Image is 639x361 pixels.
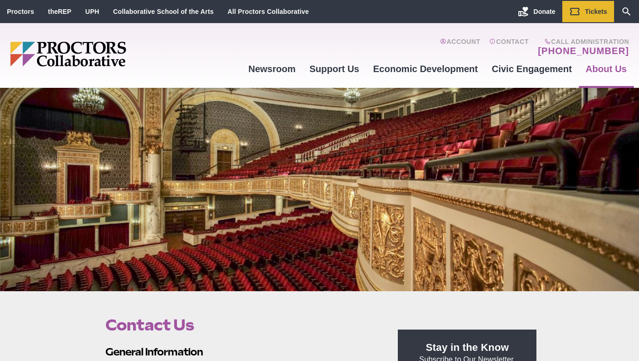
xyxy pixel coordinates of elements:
[105,345,377,359] h2: General Information
[485,56,578,81] a: Civic Engagement
[579,56,634,81] a: About Us
[241,56,302,81] a: Newsroom
[85,8,99,15] a: UPH
[489,38,529,56] a: Contact
[105,316,377,334] h1: Contact Us
[48,8,72,15] a: theREP
[511,1,562,22] a: Donate
[227,8,309,15] a: All Proctors Collaborative
[538,45,629,56] a: [PHONE_NUMBER]
[366,56,485,81] a: Economic Development
[426,342,509,353] strong: Stay in the Know
[534,8,555,15] span: Donate
[585,8,607,15] span: Tickets
[10,42,197,67] img: Proctors logo
[614,1,639,22] a: Search
[535,38,629,45] span: Call Administration
[440,38,480,56] a: Account
[303,56,366,81] a: Support Us
[113,8,214,15] a: Collaborative School of the Arts
[562,1,614,22] a: Tickets
[7,8,34,15] a: Proctors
